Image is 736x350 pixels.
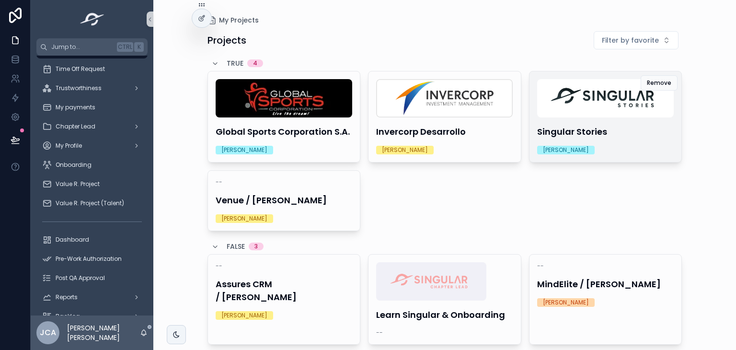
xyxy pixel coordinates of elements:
a: Onboarding [36,156,148,174]
span: Value R. Project (Talent) [56,199,124,207]
span: Chapter Lead [56,123,95,130]
a: invercorp.pngInvercorp Desarrollo[PERSON_NAME] [368,71,521,163]
span: Backlog [56,313,80,320]
a: My Profile [36,137,148,154]
a: Singular-Chapter-Lead.pngLearn Singular & Onboarding-- [368,254,521,345]
h4: Singular Stories [537,125,674,138]
img: Singular-Chapter-Lead.png [376,262,486,301]
span: Remove [647,79,671,87]
h1: Projects [207,34,246,47]
div: [PERSON_NAME] [221,146,267,154]
img: invercorp.png [376,79,513,117]
span: FALSE [227,242,245,251]
span: -- [216,262,222,270]
a: Dashboard [36,231,148,248]
button: Jump to...CtrlK [36,38,148,56]
div: scrollable content [31,56,153,315]
span: Jump to... [51,43,113,51]
a: Backlog [36,308,148,325]
div: [PERSON_NAME] [382,146,428,154]
a: Post QA Approval [36,269,148,287]
span: TRUE [227,58,243,68]
img: cropimage9134.webp [216,79,353,117]
a: --MindElite / [PERSON_NAME][PERSON_NAME] [529,254,682,345]
a: cropimage9134.webpGlobal Sports Corporation S.A.[PERSON_NAME] [207,71,361,163]
span: Dashboard [56,236,89,244]
h4: Global Sports Corporation S.A. [216,125,353,138]
div: [PERSON_NAME] [543,146,589,154]
div: 3 [254,243,258,250]
span: Filter by favorite [602,35,659,45]
div: [PERSON_NAME] [221,214,267,223]
span: My Profile [56,142,82,150]
button: Select Button [594,31,678,49]
span: Onboarding [56,161,92,169]
button: Remove [641,75,678,91]
a: --Assures CRM / [PERSON_NAME][PERSON_NAME] [207,254,361,345]
div: [PERSON_NAME] [543,298,589,307]
a: My Projects [207,15,259,25]
div: 4 [253,59,257,67]
img: SStories.png [537,79,674,117]
a: Reports [36,289,148,306]
a: Pre-Work Authorization [36,250,148,268]
img: App logo [77,12,107,27]
h4: Venue / [PERSON_NAME] [216,194,353,207]
span: Reports [56,293,78,301]
span: My Projects [219,15,259,25]
a: Trustworthiness [36,80,148,97]
h4: Invercorp Desarrollo [376,125,513,138]
span: -- [376,329,383,337]
span: Trustworthiness [56,84,102,92]
a: Chapter Lead [36,118,148,135]
p: [PERSON_NAME] [PERSON_NAME] [67,323,140,342]
div: [PERSON_NAME] [221,311,267,320]
a: My payments [36,99,148,116]
span: -- [537,262,544,270]
span: Time Off Request [56,65,105,73]
span: K [135,43,143,51]
a: Value R. Project (Talent) [36,195,148,212]
span: Value R. Project [56,180,100,188]
span: Ctrl [117,42,133,52]
h4: MindElite / [PERSON_NAME] [537,278,674,291]
a: SStories.pngSingular Stories[PERSON_NAME]Remove [529,71,682,163]
span: Post QA Approval [56,274,105,282]
span: Pre-Work Authorization [56,255,122,263]
a: --Venue / [PERSON_NAME][PERSON_NAME] [207,170,361,231]
a: Value R. Project [36,175,148,193]
span: My payments [56,104,95,111]
a: Time Off Request [36,60,148,78]
h4: Assures CRM / [PERSON_NAME] [216,278,353,303]
h4: Learn Singular & Onboarding [376,308,513,321]
span: -- [216,178,222,186]
span: JCA [40,327,56,338]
